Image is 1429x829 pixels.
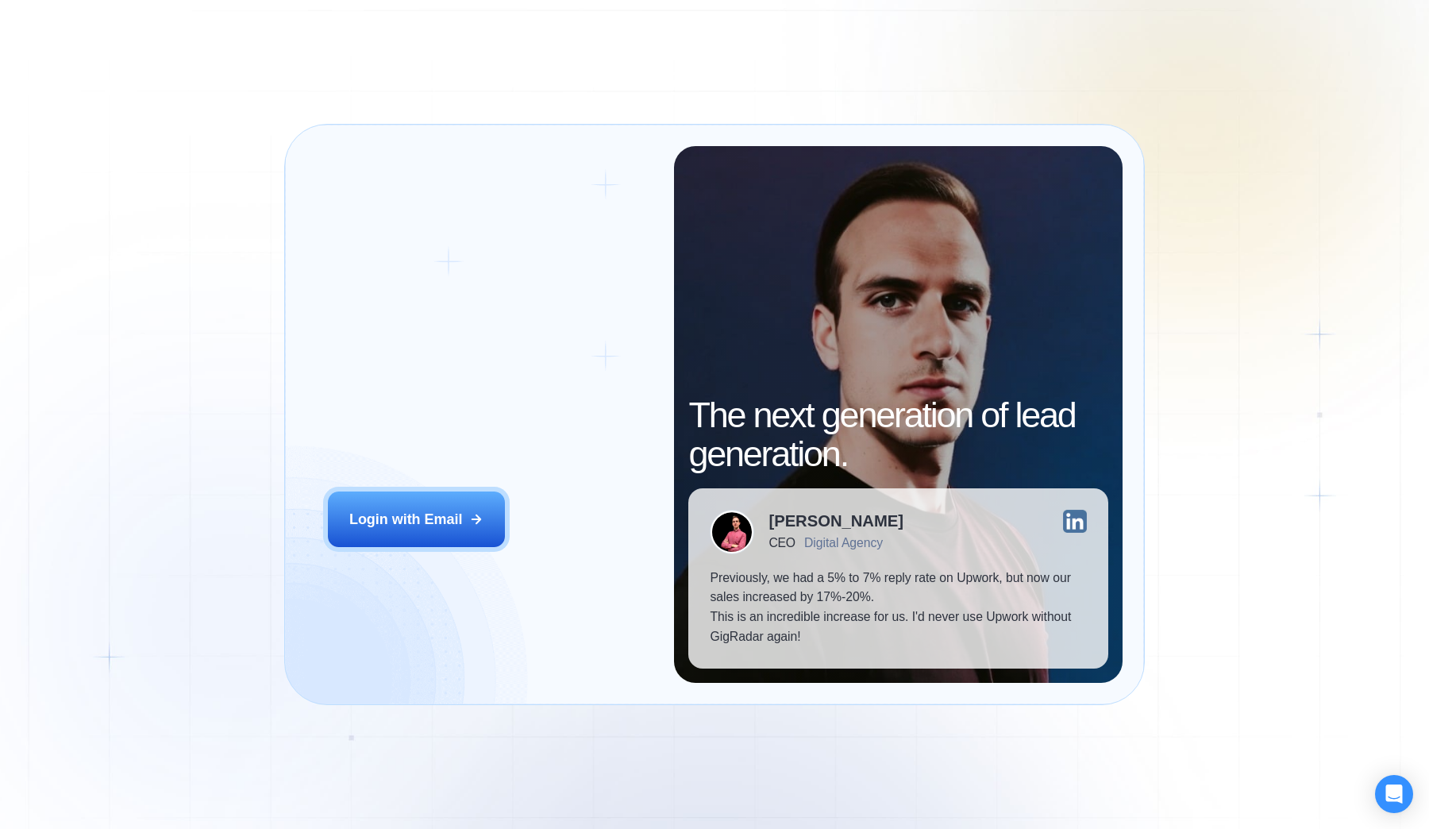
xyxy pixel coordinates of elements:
h2: The next generation of lead generation. [688,395,1107,474]
button: Login with Email [328,492,505,547]
p: Previously, we had a 5% to 7% reply rate on Upwork, but now our sales increased by 17%-20%. This ... [710,569,1086,647]
div: Login with Email [349,510,462,530]
div: Digital Agency [804,536,883,550]
div: CEO [768,536,795,550]
div: [PERSON_NAME] [768,513,903,529]
div: Open Intercom Messenger [1375,775,1413,813]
